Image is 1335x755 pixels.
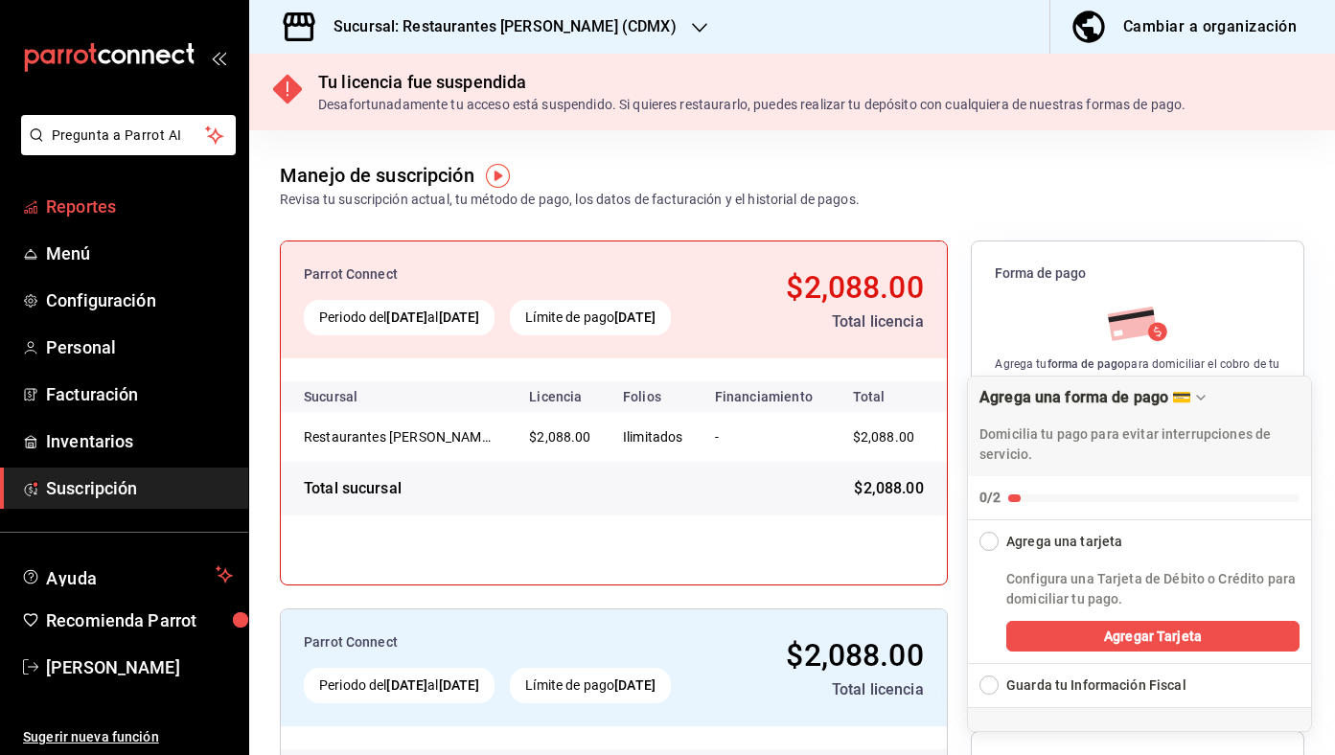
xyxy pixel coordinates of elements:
strong: [DATE] [386,677,427,693]
span: Inventarios [46,428,233,454]
td: - [700,412,830,462]
span: $2,088.00 [786,637,923,674]
span: Facturación [46,381,233,407]
span: $2,088.00 [853,429,914,445]
span: Configuración [46,287,233,313]
button: Collapse Checklist [968,520,1311,552]
span: $2,088.00 [529,429,590,445]
p: Domicilia tu pago para evitar interrupciones de servicio. [979,424,1300,465]
div: Manejo de suscripción [280,161,474,190]
span: Menú [46,240,233,266]
div: Guarda tu Información Fiscal [1006,675,1186,696]
div: Restaurantes [PERSON_NAME] (CDMX) [304,427,495,446]
span: Recomienda Parrot [46,607,233,633]
span: $2,088.00 [786,269,923,306]
div: Total sucursal [304,477,402,500]
strong: [DATE] [386,309,427,325]
span: Pregunta a Parrot AI [52,126,206,146]
th: Licencia [514,381,608,412]
div: Agrega tu para domiciliar el cobro de tu suscripción. [995,355,1280,390]
div: Tu licencia fue suspendida [318,69,1185,95]
span: Forma de pago [995,264,1280,283]
span: [PERSON_NAME] [46,654,233,680]
button: Agregar Tarjeta [1006,621,1300,652]
div: Agrega una forma de pago 💳 [979,388,1191,406]
h3: Sucursal: Restaurantes [PERSON_NAME] (CDMX) [318,15,677,38]
div: Cambiar a organización [1123,13,1297,40]
th: Financiamiento [700,381,830,412]
div: Agrega una forma de pago 💳 [967,376,1312,732]
p: Configura una Tarjeta de Débito o Crédito para domiciliar tu pago. [1006,569,1300,609]
td: Ilimitados [608,412,700,462]
img: Tooltip marker [486,164,510,188]
strong: [DATE] [614,677,656,693]
span: Ayuda [46,563,208,586]
div: Límite de pago [510,668,671,703]
div: Parrot Connect [304,632,721,652]
button: Expand Checklist [968,664,1311,707]
strong: [DATE] [439,677,480,693]
span: Suscripción [46,475,233,501]
span: Personal [46,334,233,360]
div: Parrot Connect [304,264,721,285]
strong: [DATE] [439,309,480,325]
strong: forma de pago [1047,357,1125,371]
strong: [DATE] [614,309,656,325]
div: 0/2 [979,488,1001,508]
button: open_drawer_menu [211,50,226,65]
div: Drag to move checklist [968,377,1311,476]
button: Collapse Checklist [968,377,1311,519]
span: Sugerir nueva función [23,727,233,747]
div: Total licencia [736,310,923,333]
div: Periodo del al [304,300,495,335]
div: Sucursal [304,389,409,404]
span: $2,088.00 [854,477,923,500]
th: Total [830,381,947,412]
div: Agrega una tarjeta [1006,532,1122,552]
th: Folios [608,381,700,412]
div: Restaurantes Quiroz (CDMX) [304,427,495,446]
div: Total licencia [736,678,923,701]
div: Revisa tu suscripción actual, tu método de pago, los datos de facturación y el historial de pagos. [280,190,860,210]
a: Pregunta a Parrot AI [13,139,236,159]
div: Periodo del al [304,668,495,703]
span: Reportes [46,194,233,219]
span: Agregar Tarjeta [1104,627,1202,647]
button: Pregunta a Parrot AI [21,115,236,155]
div: Límite de pago [510,300,671,335]
div: Desafortunadamente tu acceso está suspendido. Si quieres restaurarlo, puedes realizar tu depósito... [318,95,1185,115]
